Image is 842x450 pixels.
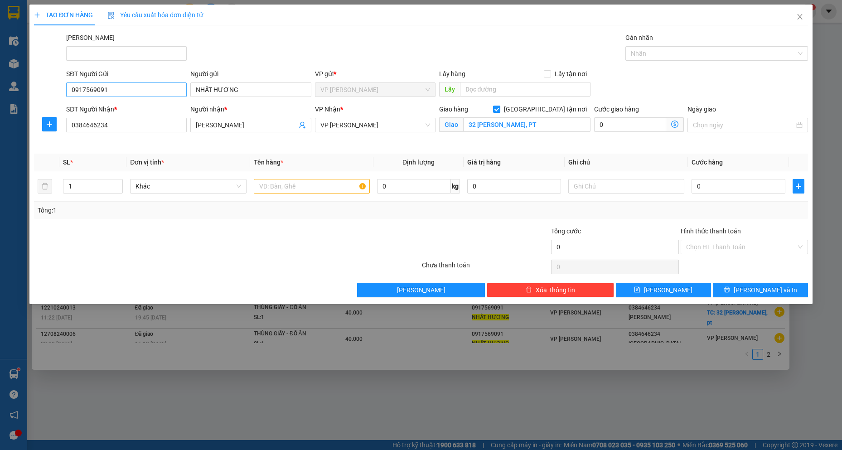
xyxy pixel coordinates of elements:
[34,12,40,18] span: plus
[397,285,445,295] span: [PERSON_NAME]
[692,159,723,166] span: Cước hàng
[451,179,460,194] span: kg
[671,121,678,128] span: dollar-circle
[500,104,590,114] span: [GEOGRAPHIC_DATA] tận nơi
[34,11,93,19] span: TẠO ĐƠN HÀNG
[357,283,484,297] button: [PERSON_NAME]
[190,104,311,114] div: Người nhận
[681,227,741,235] label: Hình thức thanh toán
[63,49,121,69] li: VP VP [PERSON_NAME]
[5,5,131,39] li: Nam Hải Limousine
[526,286,532,294] span: delete
[439,106,468,113] span: Giao hàng
[463,117,591,132] input: Giao tận nơi
[594,106,639,113] label: Cước giao hàng
[315,69,436,79] div: VP gửi
[66,104,187,114] div: SĐT Người Nhận
[467,179,561,194] input: 0
[467,159,501,166] span: Giá trị hàng
[787,5,813,30] button: Close
[793,179,804,194] button: plus
[5,5,36,36] img: logo.jpg
[130,159,164,166] span: Đơn vị tính
[402,159,435,166] span: Định lượng
[796,13,803,20] span: close
[320,118,430,132] span: VP Phan Thiết
[107,11,203,19] span: Yêu cầu xuất hóa đơn điện tử
[107,12,115,19] img: icon
[299,121,306,129] span: user-add
[724,286,730,294] span: printer
[66,69,187,79] div: SĐT Người Gửi
[439,82,460,97] span: Lấy
[190,69,311,79] div: Người gửi
[594,117,666,132] input: Cước giao hàng
[38,179,52,194] button: delete
[536,285,575,295] span: Xóa Thông tin
[66,46,187,61] input: Mã ĐH
[644,285,692,295] span: [PERSON_NAME]
[487,283,614,297] button: deleteXóa Thông tin
[634,286,640,294] span: save
[693,120,794,130] input: Ngày giao
[254,179,370,194] input: VD: Bàn, Ghế
[565,154,688,171] th: Ghi chú
[439,117,463,132] span: Giao
[734,285,797,295] span: [PERSON_NAME] và In
[568,179,685,194] input: Ghi Chú
[713,283,808,297] button: printer[PERSON_NAME] và In
[315,106,340,113] span: VP Nhận
[551,227,581,235] span: Tổng cước
[135,179,241,193] span: Khác
[616,283,711,297] button: save[PERSON_NAME]
[625,34,653,41] label: Gán nhãn
[63,159,70,166] span: SL
[439,70,465,77] span: Lấy hàng
[460,82,591,97] input: Dọc đường
[551,69,590,79] span: Lấy tận nơi
[43,121,56,128] span: plus
[42,117,57,131] button: plus
[320,83,430,97] span: VP Phạm Ngũ Lão
[66,34,115,41] label: Mã ĐH
[5,49,63,79] li: VP VP [PERSON_NAME] Lão
[793,183,804,190] span: plus
[687,106,716,113] label: Ngày giao
[421,260,550,276] div: Chưa thanh toán
[254,159,283,166] span: Tên hàng
[38,205,325,215] div: Tổng: 1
